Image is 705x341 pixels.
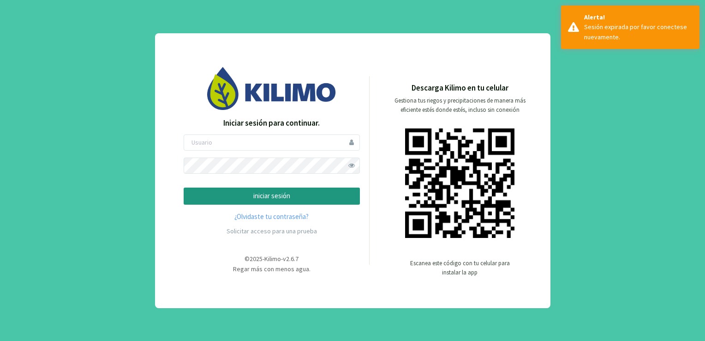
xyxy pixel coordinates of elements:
span: Kilimo [264,255,281,263]
span: © [245,255,250,263]
img: Image [207,67,336,110]
div: Sesión expirada por favor conectese nuevamente. [584,22,693,42]
span: - [263,255,264,263]
img: qr code [405,128,514,238]
p: Iniciar sesión para continuar. [184,117,360,129]
p: Escanea este código con tu celular para instalar la app [409,259,511,277]
div: Alerta! [584,12,693,22]
p: iniciar sesión [191,191,352,201]
span: - [281,255,283,263]
a: Solicitar acceso para una prueba [227,227,317,235]
span: 2025 [250,255,263,263]
input: Usuario [184,134,360,151]
p: Gestiona tus riegos y precipitaciones de manera más eficiente estés donde estés, incluso sin cone... [389,96,531,115]
a: ¿Olvidaste tu contraseña? [184,212,360,222]
p: Descarga Kilimo en tu celular [412,82,508,94]
span: Regar más con menos agua. [233,265,311,273]
span: v2.6.7 [283,255,299,263]
button: iniciar sesión [184,188,360,205]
